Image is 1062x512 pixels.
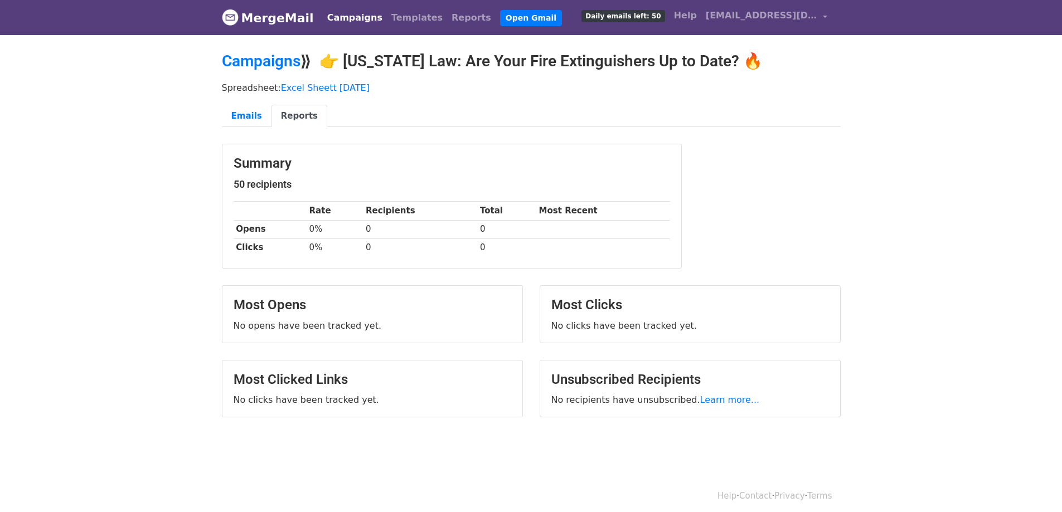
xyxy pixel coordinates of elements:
[222,6,314,30] a: MergeMail
[577,4,669,27] a: Daily emails left: 50
[222,52,841,71] h2: ⟫ 👉 [US_STATE] Law: Are Your Fire Extinguishers Up to Date? 🔥
[500,10,562,26] a: Open Gmail
[551,320,829,331] p: No clicks have been tracked yet.
[234,220,307,238] th: Opens
[363,220,477,238] td: 0
[234,155,670,172] h3: Summary
[281,82,370,93] a: Excel Sheett [DATE]
[222,52,300,70] a: Campaigns
[700,394,760,405] a: Learn more...
[363,238,477,257] td: 0
[234,238,307,257] th: Clicks
[551,372,829,388] h3: Unsubscribed Recipients
[222,82,841,94] p: Spreadsheet:
[222,9,239,26] img: MergeMail logo
[477,220,536,238] td: 0
[323,7,387,29] a: Campaigns
[706,9,817,22] span: [EMAIL_ADDRESS][DOMAIN_NAME]
[447,7,496,29] a: Reports
[307,220,363,238] td: 0%
[477,238,536,257] td: 0
[551,394,829,406] p: No recipients have unsubscribed.
[271,105,327,128] a: Reports
[807,491,832,501] a: Terms
[551,297,829,313] h3: Most Clicks
[234,372,511,388] h3: Most Clicked Links
[581,10,665,22] span: Daily emails left: 50
[774,491,804,501] a: Privacy
[739,491,772,501] a: Contact
[717,491,736,501] a: Help
[536,202,670,220] th: Most Recent
[222,105,271,128] a: Emails
[363,202,477,220] th: Recipients
[477,202,536,220] th: Total
[387,7,447,29] a: Templates
[234,394,511,406] p: No clicks have been tracked yet.
[234,297,511,313] h3: Most Opens
[234,320,511,331] p: No opens have been tracked yet.
[701,4,832,31] a: [EMAIL_ADDRESS][DOMAIN_NAME]
[307,202,363,220] th: Rate
[307,238,363,257] td: 0%
[234,178,670,191] h5: 50 recipients
[670,4,701,27] a: Help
